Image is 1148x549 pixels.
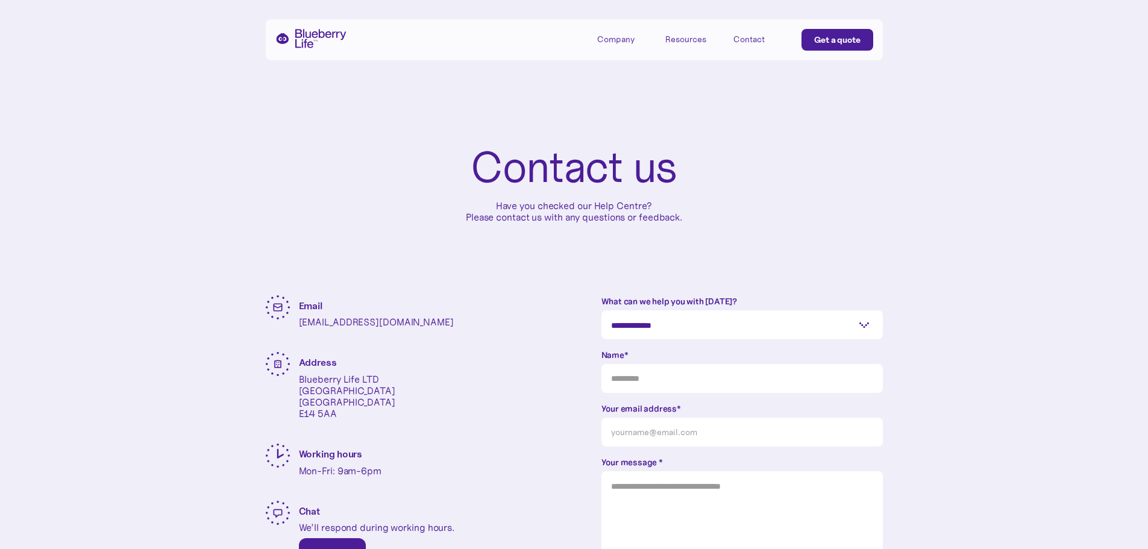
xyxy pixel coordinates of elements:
p: Have you checked our Help Centre? Please contact us with any questions or feedback. [466,200,682,223]
p: Mon-Fri: 9am-6pm [299,465,381,477]
p: We’ll respond during working hours. [299,522,455,533]
input: yourname@email.com [601,418,883,447]
strong: Chat [299,505,321,517]
h1: Contact us [471,145,677,190]
label: Name* [601,349,883,361]
div: Contact [733,34,765,45]
strong: Address [299,356,337,368]
a: home [275,29,347,48]
div: Get a quote [814,34,861,46]
div: Resources [665,29,720,49]
label: What can we help you with [DATE]? [601,295,883,307]
strong: Working hours [299,448,363,460]
strong: Email [299,300,323,312]
div: Company [597,29,651,49]
div: Resources [665,34,706,45]
label: Your email address* [601,403,883,415]
div: Company [597,34,635,45]
a: Get a quote [801,29,873,51]
p: [EMAIL_ADDRESS][DOMAIN_NAME] [299,316,454,328]
p: Blueberry Life LTD [GEOGRAPHIC_DATA] [GEOGRAPHIC_DATA] E14 5AA [299,374,395,420]
a: Contact [733,29,788,49]
strong: Your message * [601,457,663,468]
